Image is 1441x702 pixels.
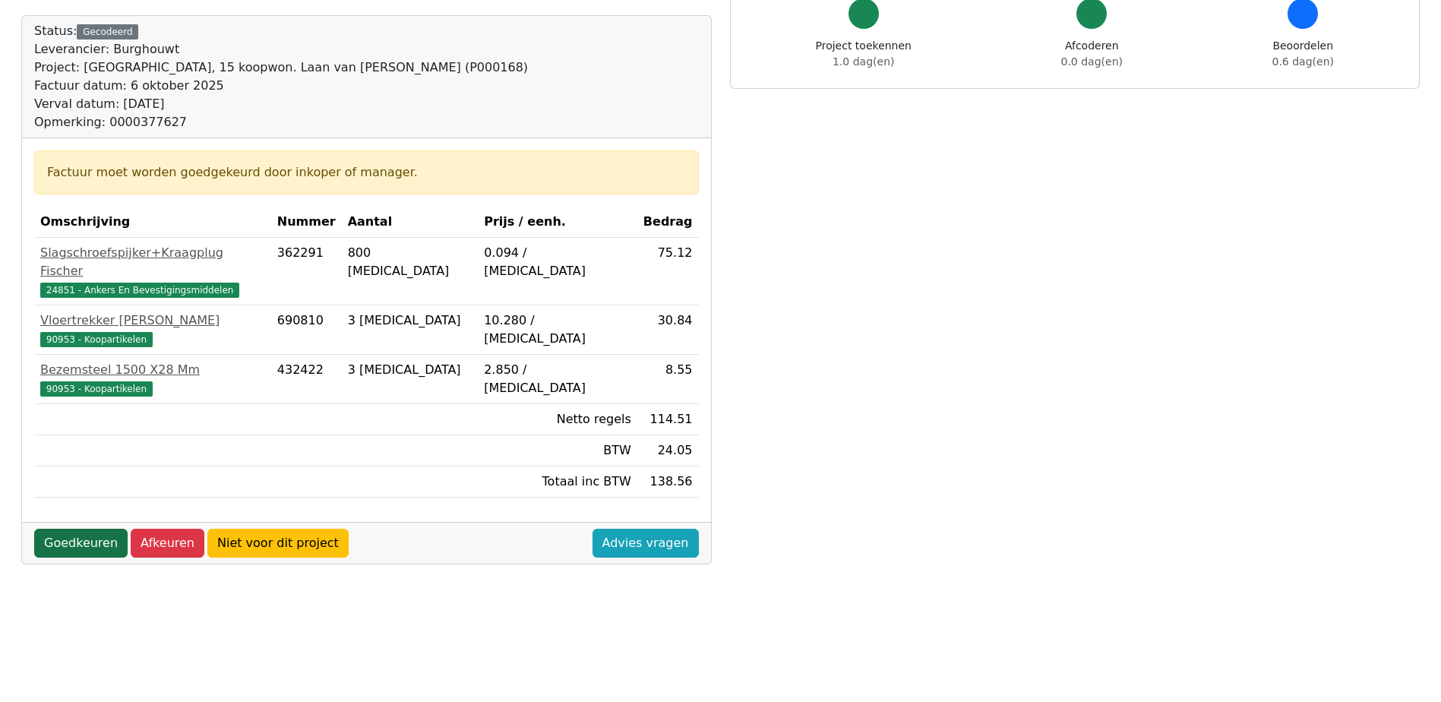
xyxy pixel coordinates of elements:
span: 24851 - Ankers En Bevestigingsmiddelen [40,283,239,298]
td: 30.84 [637,305,699,355]
div: Factuur datum: 6 oktober 2025 [34,77,528,95]
td: 138.56 [637,466,699,498]
td: 24.05 [637,435,699,466]
td: 114.51 [637,404,699,435]
th: Nummer [271,207,342,238]
div: 3 [MEDICAL_DATA] [348,311,472,330]
a: Goedkeuren [34,529,128,558]
div: Vloertrekker [PERSON_NAME] [40,311,265,330]
td: BTW [478,435,637,466]
td: 432422 [271,355,342,404]
td: 690810 [271,305,342,355]
div: 10.280 / [MEDICAL_DATA] [484,311,631,348]
div: 3 [MEDICAL_DATA] [348,361,472,379]
a: Slagschroefspijker+Kraagplug Fischer24851 - Ankers En Bevestigingsmiddelen [40,244,265,299]
div: Project toekennen [816,38,912,70]
span: 90953 - Koopartikelen [40,381,153,397]
td: 8.55 [637,355,699,404]
td: Netto regels [478,404,637,435]
div: Verval datum: [DATE] [34,95,528,113]
a: Vloertrekker [PERSON_NAME]90953 - Koopartikelen [40,311,265,348]
div: Gecodeerd [77,24,138,40]
div: Slagschroefspijker+Kraagplug Fischer [40,244,265,280]
span: 0.6 dag(en) [1272,55,1334,68]
td: Totaal inc BTW [478,466,637,498]
th: Aantal [342,207,479,238]
div: Bezemsteel 1500 X28 Mm [40,361,265,379]
div: Leverancier: Burghouwt [34,40,528,58]
span: 0.0 dag(en) [1061,55,1123,68]
td: 362291 [271,238,342,305]
div: 2.850 / [MEDICAL_DATA] [484,361,631,397]
th: Prijs / eenh. [478,207,637,238]
a: Niet voor dit project [207,529,349,558]
a: Bezemsteel 1500 X28 Mm90953 - Koopartikelen [40,361,265,397]
a: Afkeuren [131,529,204,558]
span: 90953 - Koopartikelen [40,332,153,347]
span: 1.0 dag(en) [833,55,894,68]
div: Afcoderen [1061,38,1123,70]
div: 0.094 / [MEDICAL_DATA] [484,244,631,280]
div: Beoordelen [1272,38,1334,70]
div: Factuur moet worden goedgekeurd door inkoper of manager. [47,163,686,182]
th: Omschrijving [34,207,271,238]
div: Status: [34,22,528,131]
th: Bedrag [637,207,699,238]
div: 800 [MEDICAL_DATA] [348,244,472,280]
td: 75.12 [637,238,699,305]
div: Project: [GEOGRAPHIC_DATA], 15 koopwon. Laan van [PERSON_NAME] (P000168) [34,58,528,77]
a: Advies vragen [593,529,699,558]
div: Opmerking: 0000377627 [34,113,528,131]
